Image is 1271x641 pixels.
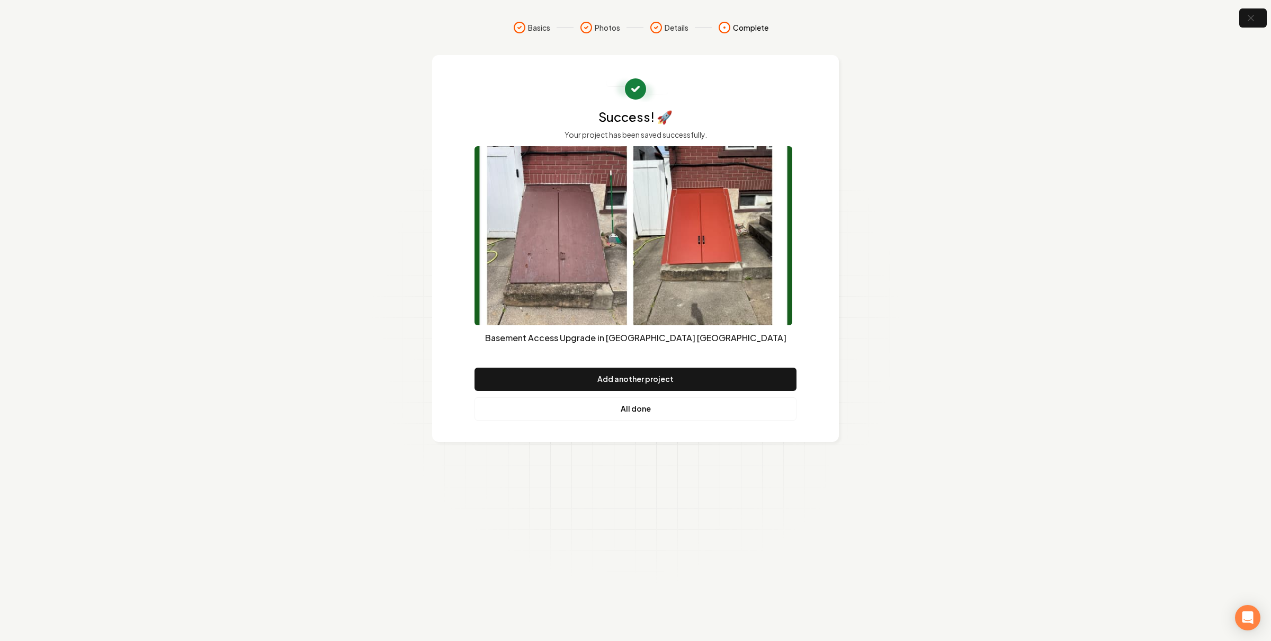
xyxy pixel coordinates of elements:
button: Add another project [475,368,796,391]
a: All done [475,397,796,421]
p: Your project has been saved successfully. [475,129,796,140]
p: Basement Access Upgrade in [GEOGRAPHIC_DATA] [GEOGRAPHIC_DATA] [475,332,796,344]
span: Basics [528,22,550,33]
span: Complete [733,22,768,33]
div: Open Intercom Messenger [1235,605,1260,630]
img: Main image for Basement Access Upgrade in Bethlehem PA project [475,146,792,325]
span: Details [665,22,688,33]
span: Success! [598,108,655,125]
span: Photos [595,22,620,33]
span: 🚀 [657,108,673,125]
